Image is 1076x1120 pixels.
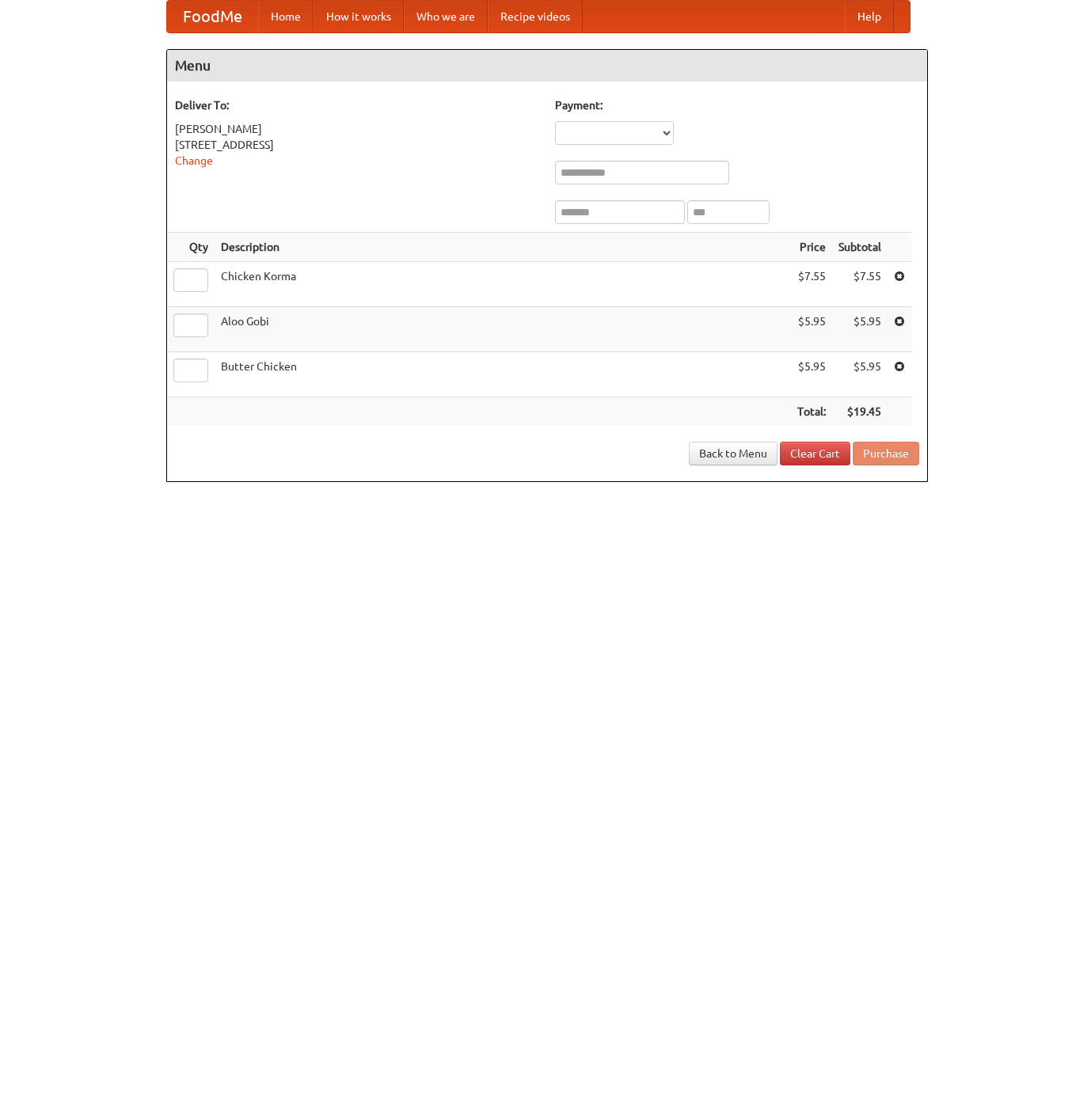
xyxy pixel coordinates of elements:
[791,397,832,427] th: Total:
[555,97,919,113] h5: Payment:
[215,307,791,352] td: Aloo Gobi
[791,307,832,352] td: $5.95
[404,1,488,32] a: Who we are
[175,137,539,153] div: [STREET_ADDRESS]
[175,154,213,167] a: Change
[791,262,832,307] td: $7.55
[689,442,778,465] a: Back to Menu
[832,262,888,307] td: $7.55
[215,262,791,307] td: Chicken Korma
[853,442,919,465] button: Purchase
[488,1,583,32] a: Recipe videos
[167,233,215,262] th: Qty
[175,121,539,137] div: [PERSON_NAME]
[832,397,888,427] th: $19.45
[314,1,404,32] a: How it works
[791,352,832,397] td: $5.95
[845,1,894,32] a: Help
[215,233,791,262] th: Description
[167,50,927,82] h4: Menu
[258,1,314,32] a: Home
[215,352,791,397] td: Butter Chicken
[832,307,888,352] td: $5.95
[832,233,888,262] th: Subtotal
[791,233,832,262] th: Price
[832,352,888,397] td: $5.95
[175,97,539,113] h5: Deliver To:
[167,1,258,32] a: FoodMe
[780,442,850,465] a: Clear Cart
